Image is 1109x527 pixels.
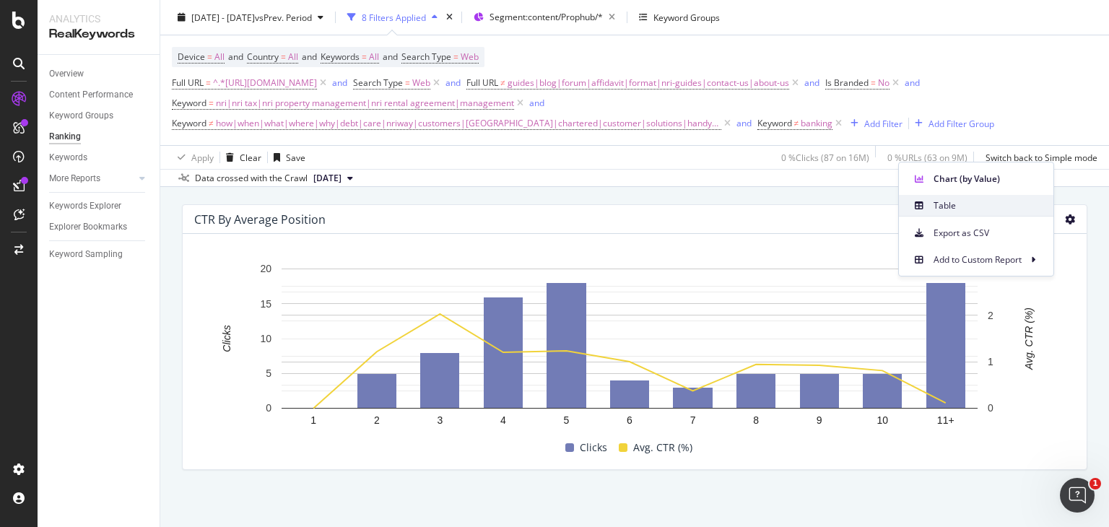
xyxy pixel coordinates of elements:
[221,326,232,352] text: Clicks
[310,414,316,426] text: 1
[845,115,903,132] button: Add Filter
[988,403,993,414] text: 0
[877,414,888,426] text: 10
[342,6,443,29] button: 8 Filters Applied
[825,77,869,89] span: Is Branded
[374,414,380,426] text: 2
[445,76,461,90] button: and
[980,146,1097,169] button: Switch back to Simple mode
[988,310,993,321] text: 2
[286,151,305,163] div: Save
[49,87,149,103] a: Content Performance
[453,51,458,63] span: =
[266,368,271,380] text: 5
[564,414,570,426] text: 5
[508,73,789,93] span: guides|blog|forum|affidavit|format|nri-guides|contact-us|about-us
[383,51,398,63] span: and
[172,6,329,29] button: [DATE] - [DATE]vsPrev. Period
[260,298,271,310] text: 15
[878,73,890,93] span: No
[928,117,994,129] div: Add Filter Group
[266,403,271,414] text: 0
[49,199,149,214] a: Keywords Explorer
[288,47,298,67] span: All
[736,117,752,129] div: and
[178,51,205,63] span: Device
[1090,478,1101,489] span: 1
[213,73,317,93] span: ^.*[URL][DOMAIN_NAME]
[49,171,100,186] div: More Reports
[871,77,876,89] span: =
[353,77,403,89] span: Search Type
[240,151,261,163] div: Clear
[49,108,113,123] div: Keyword Groups
[490,11,603,23] span: Segment: content/Prophub/*
[49,66,149,82] a: Overview
[909,115,994,132] button: Add Filter Group
[468,6,621,29] button: Segment:content/Prophub/*
[362,51,367,63] span: =
[172,146,214,169] button: Apply
[49,87,133,103] div: Content Performance
[633,6,726,29] button: Keyword Groups
[49,12,148,26] div: Analytics
[49,171,135,186] a: More Reports
[172,117,206,129] span: Keyword
[209,117,214,129] span: ≠
[500,77,505,89] span: ≠
[49,129,149,144] a: Ranking
[281,51,286,63] span: =
[214,47,225,67] span: All
[49,150,87,165] div: Keywords
[466,77,498,89] span: Full URL
[172,77,204,89] span: Full URL
[49,219,149,235] a: Explorer Bookmarks
[207,51,212,63] span: =
[49,247,123,262] div: Keyword Sampling
[194,212,326,227] div: CTR By Average Position
[260,263,271,275] text: 20
[216,93,514,113] span: nri|nri tax|nri property management|nri rental agreement|management
[934,173,1042,186] span: Chart (by Value)
[49,199,121,214] div: Keywords Explorer
[332,77,347,89] div: and
[804,76,819,90] button: and
[529,97,544,109] div: and
[49,150,149,165] a: Keywords
[817,414,822,426] text: 9
[988,356,993,367] text: 1
[633,439,692,456] span: Avg. CTR (%)
[191,151,214,163] div: Apply
[194,261,1064,437] svg: A chart.
[905,77,920,89] div: and
[529,96,544,110] button: and
[260,333,271,344] text: 10
[437,414,443,426] text: 3
[905,76,920,90] button: and
[206,77,211,89] span: =
[934,199,1042,212] span: Table
[794,117,799,129] span: ≠
[247,51,279,63] span: Country
[191,11,255,23] span: [DATE] - [DATE]
[801,113,832,134] span: banking
[195,172,308,185] div: Data crossed with the Crawl
[209,97,214,109] span: =
[580,439,607,456] span: Clicks
[49,129,81,144] div: Ranking
[736,116,752,130] button: and
[934,227,1042,240] span: Export as CSV
[332,76,347,90] button: and
[461,47,479,67] span: Web
[362,11,426,23] div: 8 Filters Applied
[49,26,148,43] div: RealKeywords
[445,77,461,89] div: and
[268,146,305,169] button: Save
[302,51,317,63] span: and
[308,170,359,187] button: [DATE]
[49,219,127,235] div: Explorer Bookmarks
[49,247,149,262] a: Keyword Sampling
[405,77,410,89] span: =
[401,51,451,63] span: Search Type
[313,172,342,185] span: 2025 Sep. 1st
